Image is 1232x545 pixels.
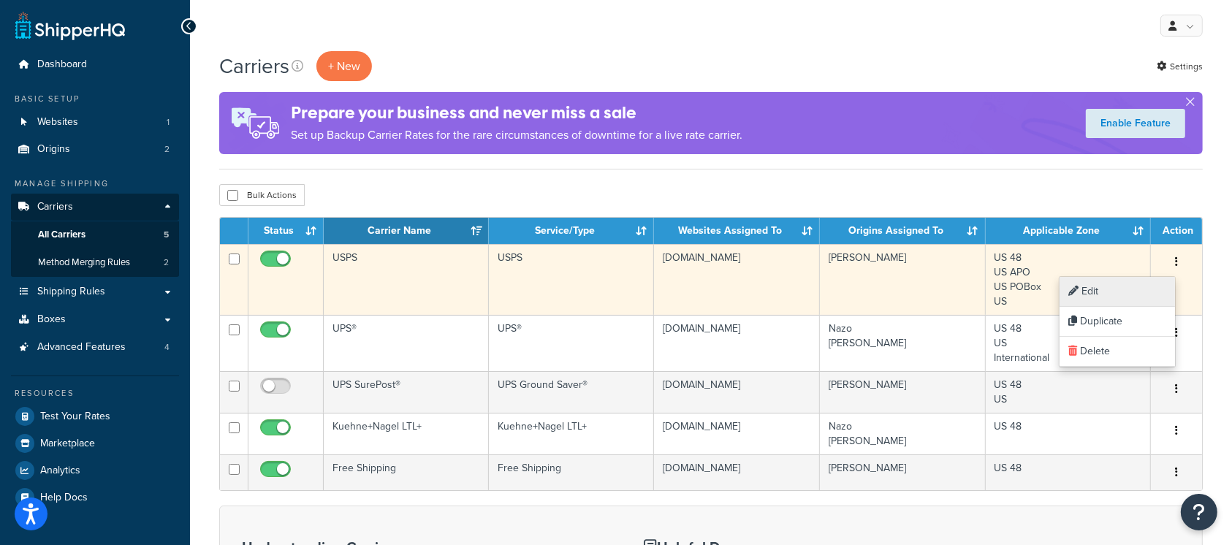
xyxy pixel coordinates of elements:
[489,244,654,315] td: USPS
[37,58,87,71] span: Dashboard
[11,109,179,136] li: Websites
[654,454,820,490] td: [DOMAIN_NAME]
[1157,56,1203,77] a: Settings
[164,143,170,156] span: 2
[820,244,986,315] td: [PERSON_NAME]
[219,52,289,80] h1: Carriers
[40,465,80,477] span: Analytics
[986,244,1151,315] td: US 48 US APO US POBox US
[489,218,654,244] th: Service/Type: activate to sort column ascending
[1151,218,1202,244] th: Action
[324,244,489,315] td: USPS
[820,454,986,490] td: [PERSON_NAME]
[11,306,179,333] a: Boxes
[820,413,986,454] td: Nazo [PERSON_NAME]
[37,313,66,326] span: Boxes
[11,178,179,190] div: Manage Shipping
[11,93,179,105] div: Basic Setup
[654,413,820,454] td: [DOMAIN_NAME]
[986,218,1151,244] th: Applicable Zone: activate to sort column ascending
[15,11,125,40] a: ShipperHQ Home
[40,492,88,504] span: Help Docs
[11,457,179,484] a: Analytics
[37,143,70,156] span: Origins
[11,249,179,276] a: Method Merging Rules 2
[654,244,820,315] td: [DOMAIN_NAME]
[489,413,654,454] td: Kuehne+Nagel LTL+
[11,194,179,221] a: Carriers
[11,278,179,305] a: Shipping Rules
[11,221,179,248] li: All Carriers
[1060,277,1175,307] a: Edit
[164,256,169,269] span: 2
[219,92,291,154] img: ad-rules-rateshop-fe6ec290ccb7230408bd80ed9643f0289d75e0ffd9eb532fc0e269fcd187b520.png
[986,454,1151,490] td: US 48
[11,484,179,511] a: Help Docs
[37,201,73,213] span: Carriers
[986,315,1151,371] td: US 48 US International
[820,371,986,413] td: [PERSON_NAME]
[820,218,986,244] th: Origins Assigned To: activate to sort column ascending
[324,218,489,244] th: Carrier Name: activate to sort column ascending
[986,413,1151,454] td: US 48
[37,341,126,354] span: Advanced Features
[248,218,324,244] th: Status: activate to sort column ascending
[11,334,179,361] li: Advanced Features
[324,413,489,454] td: Kuehne+Nagel LTL+
[1060,307,1175,337] a: Duplicate
[654,371,820,413] td: [DOMAIN_NAME]
[291,125,742,145] p: Set up Backup Carrier Rates for the rare circumstances of downtime for a live rate carrier.
[219,184,305,206] button: Bulk Actions
[167,116,170,129] span: 1
[11,334,179,361] a: Advanced Features 4
[11,194,179,277] li: Carriers
[489,371,654,413] td: UPS Ground Saver®
[291,101,742,125] h4: Prepare your business and never miss a sale
[1086,109,1185,138] a: Enable Feature
[40,438,95,450] span: Marketplace
[11,136,179,163] li: Origins
[40,411,110,423] span: Test Your Rates
[324,371,489,413] td: UPS SurePost®
[38,256,130,269] span: Method Merging Rules
[489,454,654,490] td: Free Shipping
[820,315,986,371] td: Nazo [PERSON_NAME]
[986,371,1151,413] td: US 48 US
[324,454,489,490] td: Free Shipping
[37,116,78,129] span: Websites
[11,136,179,163] a: Origins 2
[11,403,179,430] a: Test Your Rates
[489,315,654,371] td: UPS®
[1181,494,1217,530] button: Open Resource Center
[11,51,179,78] a: Dashboard
[654,218,820,244] th: Websites Assigned To: activate to sort column ascending
[11,387,179,400] div: Resources
[38,229,85,241] span: All Carriers
[11,109,179,136] a: Websites 1
[11,249,179,276] li: Method Merging Rules
[164,229,169,241] span: 5
[11,430,179,457] a: Marketplace
[11,221,179,248] a: All Carriers 5
[37,286,105,298] span: Shipping Rules
[316,51,372,81] button: + New
[1060,337,1175,367] a: Delete
[324,315,489,371] td: UPS®
[654,315,820,371] td: [DOMAIN_NAME]
[164,341,170,354] span: 4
